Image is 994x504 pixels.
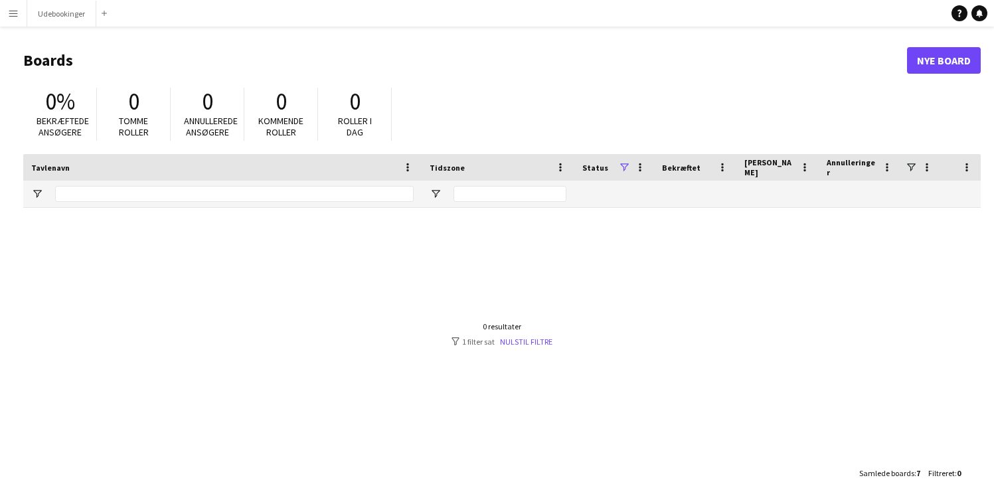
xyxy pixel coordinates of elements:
span: Tavlenavn [31,163,70,173]
h1: Boards [23,50,907,70]
div: 1 filter sat [452,337,552,347]
div: : [859,460,920,486]
span: Samlede boards [859,468,914,478]
button: Åbn Filtermenu [430,188,442,200]
span: Tidszone [430,163,465,173]
div: : [928,460,961,486]
a: Nulstil filtre [500,337,552,347]
span: Tomme roller [119,115,149,138]
span: 0 [349,87,361,116]
span: Kommende roller [258,115,303,138]
button: Udebookinger [27,1,96,27]
span: 7 [916,468,920,478]
button: Åbn Filtermenu [31,188,43,200]
span: [PERSON_NAME] [744,157,795,177]
a: Nye Board [907,47,981,74]
span: Roller i dag [338,115,372,138]
span: 0 [957,468,961,478]
span: Filtreret [928,468,955,478]
input: Tavlenavn Filter Input [55,186,414,202]
input: Tidszone Filter Input [454,186,566,202]
span: Bekræftet [662,163,701,173]
span: Bekræftede ansøgere [37,115,89,138]
span: 0% [45,87,75,116]
span: 0 [202,87,213,116]
span: 0 [276,87,287,116]
span: Status [582,163,608,173]
span: Annullerede ansøgere [184,115,238,138]
span: Annulleringer [827,157,877,177]
div: 0 resultater [452,321,552,331]
span: 0 [128,87,139,116]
